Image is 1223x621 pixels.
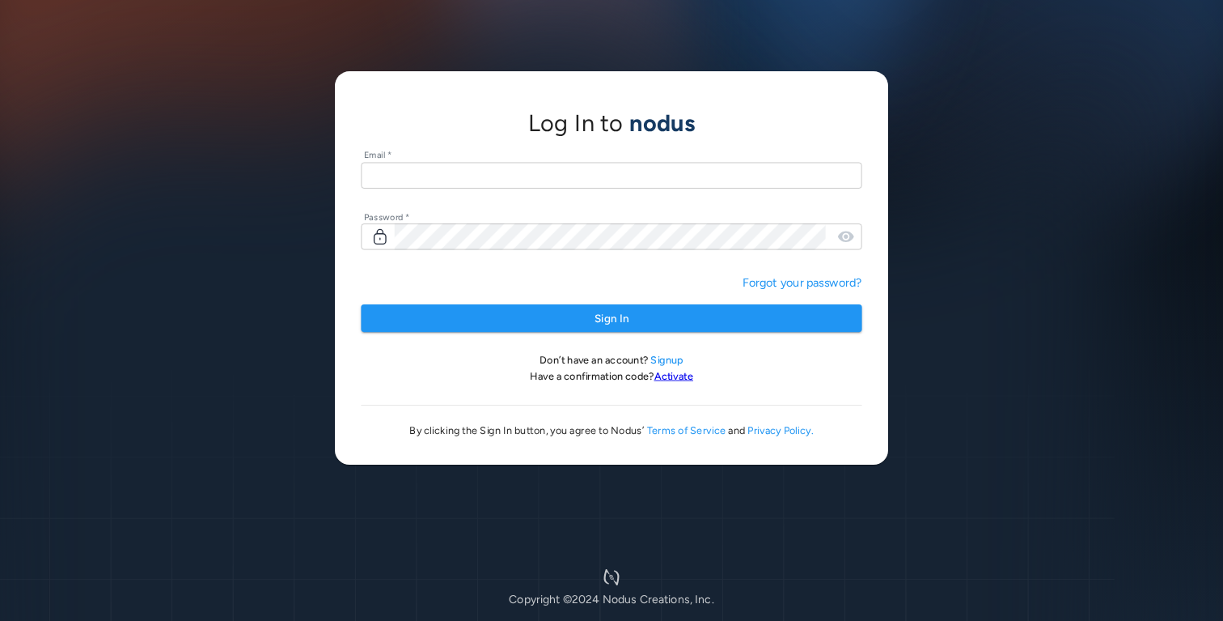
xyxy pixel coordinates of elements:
[571,569,652,585] img: footer-icon.18a0272c261a8398a0b39c01e7fcfdea.svg
[629,109,695,137] span: nodus
[743,275,862,289] a: Forgot your password?
[509,591,714,608] p: Copyright ©2024 Nodus Creations, Inc.
[361,304,861,333] button: Sign In
[650,355,683,367] a: Signup
[361,424,861,439] p: By clicking the Sign In button, you agree to Nodus’ and
[528,109,696,138] h4: Log In to
[832,223,861,252] button: toggle password visibility
[361,353,861,385] h6: Don’t have an account? Have a confirmation code?
[747,425,814,437] a: Privacy Policy.
[647,425,726,437] a: Terms of Service
[654,371,693,383] a: Activate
